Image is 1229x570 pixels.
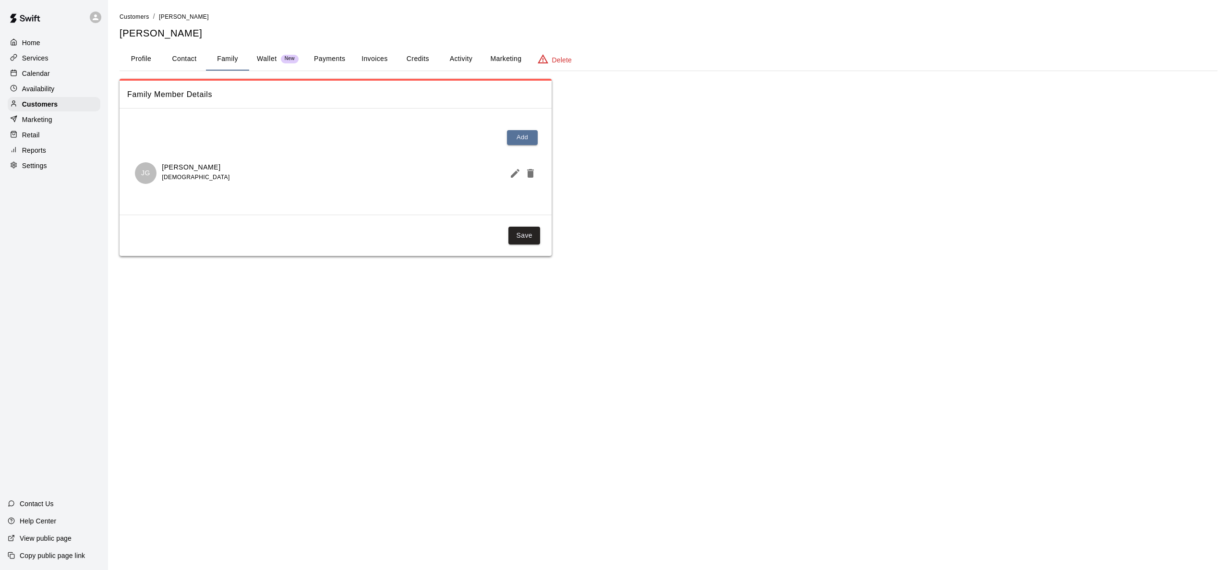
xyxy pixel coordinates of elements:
a: Calendar [8,66,100,81]
button: Activity [439,48,482,71]
button: Edit Member [506,164,521,183]
p: Reports [22,146,46,155]
div: basic tabs example [120,48,1217,71]
a: Settings [8,158,100,173]
h5: [PERSON_NAME] [120,27,1217,40]
nav: breadcrumb [120,12,1217,22]
p: Contact Us [20,499,54,509]
p: Availability [22,84,55,94]
p: Calendar [22,69,50,78]
a: Retail [8,128,100,142]
button: Invoices [353,48,396,71]
button: Profile [120,48,163,71]
button: Add [507,130,538,145]
button: Credits [396,48,439,71]
p: Services [22,53,48,63]
button: Family [206,48,249,71]
button: Contact [163,48,206,71]
p: Marketing [22,115,52,124]
button: Payments [306,48,353,71]
p: View public page [20,534,72,543]
a: Reports [8,143,100,158]
button: Marketing [482,48,529,71]
div: Jude Gardner [135,162,157,184]
span: New [281,56,299,62]
span: Family Member Details [127,88,544,101]
p: Wallet [257,54,277,64]
span: Customers [120,13,149,20]
button: Save [508,227,540,244]
a: Customers [120,12,149,20]
p: Home [22,38,40,48]
a: Home [8,36,100,50]
p: Customers [22,99,58,109]
a: Customers [8,97,100,111]
a: Availability [8,82,100,96]
a: Services [8,51,100,65]
p: Delete [552,55,572,65]
p: Settings [22,161,47,170]
p: Retail [22,130,40,140]
p: [PERSON_NAME] [162,162,229,172]
button: Delete [521,164,536,183]
p: Copy public page link [20,551,85,560]
li: / [153,12,155,22]
p: Help Center [20,516,56,526]
span: [DEMOGRAPHIC_DATA] [162,174,229,181]
span: [PERSON_NAME] [159,13,209,20]
p: JG [141,168,150,178]
a: Marketing [8,112,100,127]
